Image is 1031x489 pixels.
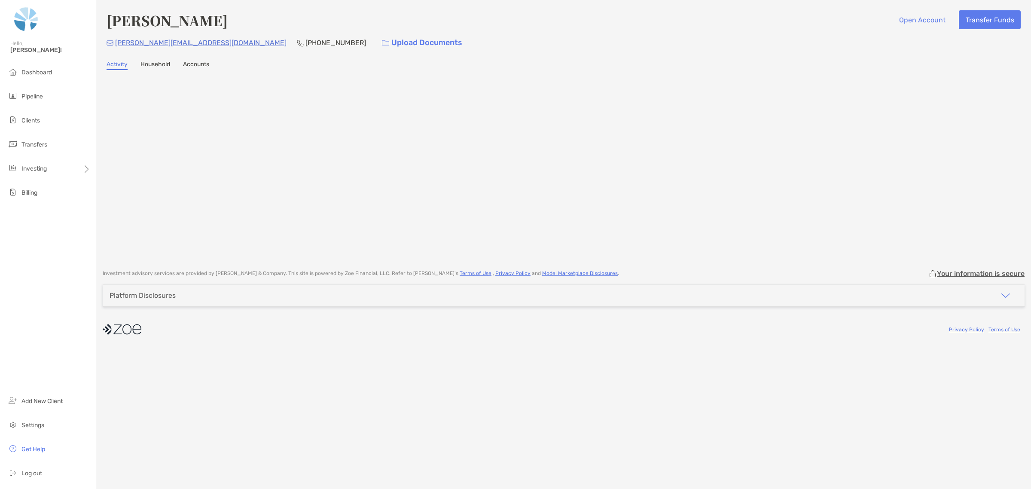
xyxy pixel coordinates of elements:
img: investing icon [8,163,18,173]
img: transfers icon [8,139,18,149]
p: Your information is secure [937,269,1025,278]
span: [PERSON_NAME]! [10,46,91,54]
button: Open Account [892,10,952,29]
p: Investment advisory services are provided by [PERSON_NAME] & Company . This site is powered by Zo... [103,270,619,277]
button: Transfer Funds [959,10,1021,29]
span: Clients [21,117,40,124]
a: Model Marketplace Disclosures [542,270,618,276]
span: Billing [21,189,37,196]
img: Zoe Logo [10,3,42,34]
div: Platform Disclosures [110,291,176,300]
img: billing icon [8,187,18,197]
span: Pipeline [21,93,43,100]
img: button icon [382,40,389,46]
span: Settings [21,422,44,429]
a: Privacy Policy [949,327,984,333]
span: Dashboard [21,69,52,76]
img: pipeline icon [8,91,18,101]
span: Log out [21,470,42,477]
a: Privacy Policy [495,270,531,276]
a: Terms of Use [988,327,1020,333]
img: dashboard icon [8,67,18,77]
a: Terms of Use [460,270,491,276]
a: Accounts [183,61,209,70]
a: Activity [107,61,128,70]
span: Add New Client [21,397,63,405]
span: Transfers [21,141,47,148]
p: [PERSON_NAME][EMAIL_ADDRESS][DOMAIN_NAME] [115,37,287,48]
img: add_new_client icon [8,395,18,406]
span: Investing [21,165,47,172]
img: get-help icon [8,443,18,454]
img: clients icon [8,115,18,125]
img: settings icon [8,419,18,430]
a: Upload Documents [376,34,468,52]
p: [PHONE_NUMBER] [305,37,366,48]
img: Email Icon [107,40,113,46]
img: icon arrow [1000,290,1011,301]
span: Get Help [21,446,45,453]
img: logout icon [8,468,18,478]
h4: [PERSON_NAME] [107,10,228,30]
img: Phone Icon [297,40,304,46]
a: Household [140,61,170,70]
img: company logo [103,320,141,339]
